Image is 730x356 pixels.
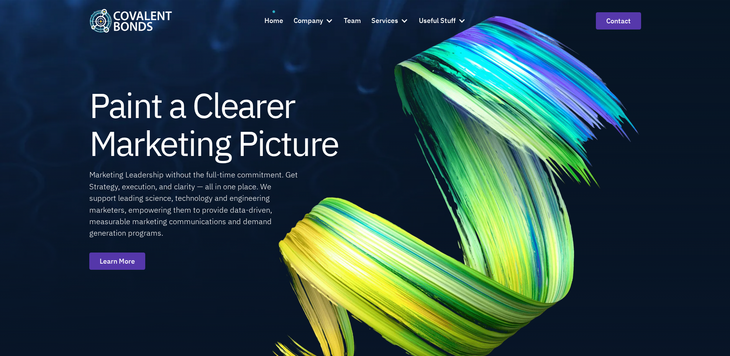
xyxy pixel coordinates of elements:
[264,10,283,31] a: Home
[419,10,466,31] div: Useful Stuff
[89,9,172,32] img: Covalent Bonds White / Teal Logo
[371,10,408,31] div: Services
[89,9,172,32] a: home
[344,15,361,26] div: Team
[419,15,456,26] div: Useful Stuff
[89,253,145,270] a: Learn More
[294,10,333,31] div: Company
[264,15,283,26] div: Home
[89,169,299,239] div: Marketing Leadership without the full-time commitment. Get Strategy, execution, and clarity — all...
[596,12,641,30] a: contact
[371,15,398,26] div: Services
[89,86,338,162] h1: Paint a Clearer Marketing Picture
[294,15,323,26] div: Company
[344,10,361,31] a: Team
